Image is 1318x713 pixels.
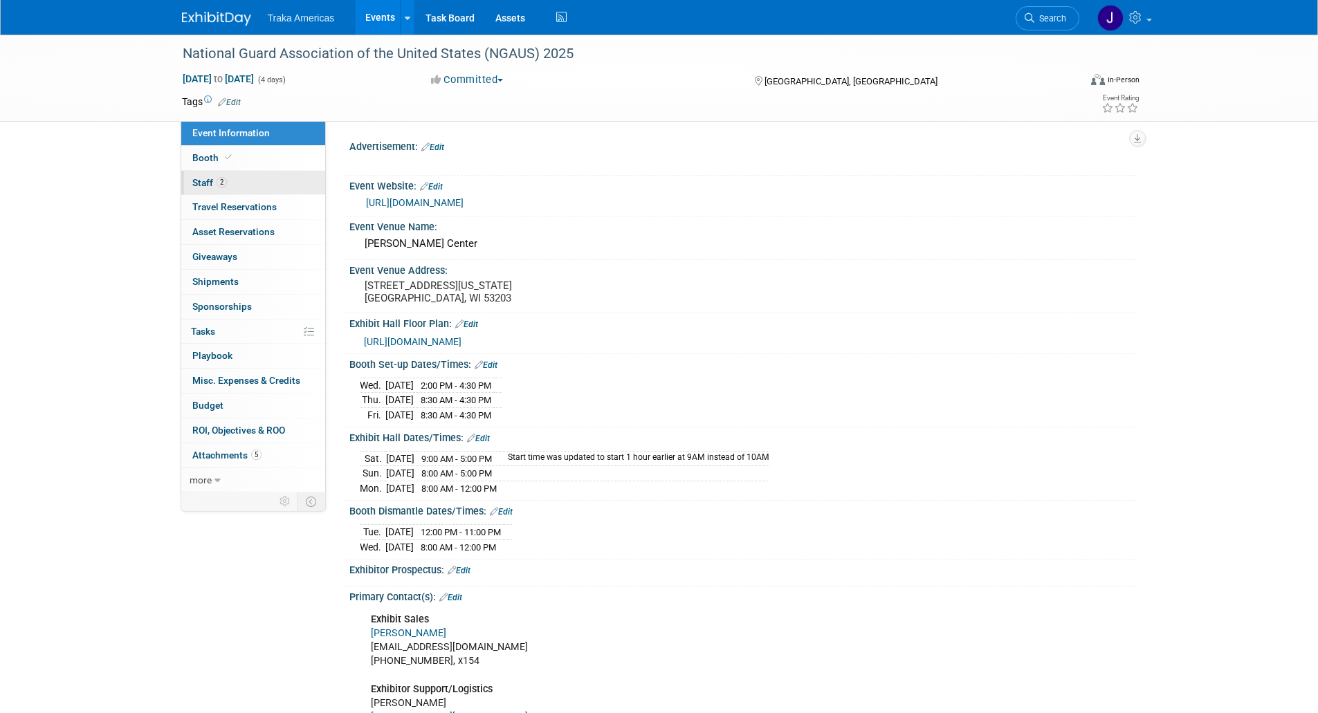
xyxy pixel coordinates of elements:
[421,395,491,405] span: 8:30 AM - 4:30 PM
[349,427,1137,445] div: Exhibit Hall Dates/Times:
[349,176,1137,194] div: Event Website:
[181,443,325,467] a: Attachments5
[192,201,277,212] span: Travel Reservations
[360,451,386,466] td: Sat.
[257,75,286,84] span: (4 days)
[421,483,497,494] span: 8:00 AM - 12:00 PM
[360,466,386,481] td: Sun.
[1107,75,1139,85] div: In-Person
[1101,95,1139,102] div: Event Rating
[439,593,462,602] a: Edit
[181,393,325,418] a: Budget
[420,182,443,192] a: Edit
[349,313,1137,331] div: Exhibit Hall Floor Plan:
[1091,74,1105,85] img: Format-Inperson.png
[182,73,255,85] span: [DATE] [DATE]
[192,450,262,461] span: Attachments
[192,276,239,287] span: Shipments
[385,378,414,393] td: [DATE]
[385,393,414,408] td: [DATE]
[386,451,414,466] td: [DATE]
[181,270,325,294] a: Shipments
[475,360,497,370] a: Edit
[455,320,478,329] a: Edit
[421,542,496,553] span: 8:00 AM - 12:00 PM
[218,98,241,107] a: Edit
[192,251,237,262] span: Giveaways
[765,76,937,86] span: [GEOGRAPHIC_DATA], [GEOGRAPHIC_DATA]
[385,407,414,422] td: [DATE]
[192,127,270,138] span: Event Information
[421,454,492,464] span: 9:00 AM - 5:00 PM
[273,492,298,510] td: Personalize Event Tab Strip
[349,354,1137,372] div: Booth Set-up Dates/Times:
[371,627,446,639] a: [PERSON_NAME]
[349,260,1137,277] div: Event Venue Address:
[448,566,470,575] a: Edit
[349,216,1137,234] div: Event Venue Name:
[251,450,262,460] span: 5
[371,613,429,625] b: Exhibit Sales
[181,295,325,319] a: Sponsorships
[181,220,325,244] a: Asset Reservations
[349,559,1137,577] div: Exhibitor Prospectus:
[1016,6,1079,30] a: Search
[181,171,325,195] a: Staff2
[181,146,325,170] a: Booth
[500,451,769,466] td: Start time was updated to start 1 hour earlier at 9AM instead of 10AM
[360,539,385,554] td: Wed.
[365,279,662,304] pre: [STREET_ADDRESS][US_STATE] [GEOGRAPHIC_DATA], WI 53203
[297,492,325,510] td: Toggle Event Tabs
[182,95,241,109] td: Tags
[191,326,215,337] span: Tasks
[426,73,509,87] button: Committed
[181,418,325,443] a: ROI, Objectives & ROO
[360,393,385,408] td: Thu.
[385,524,414,539] td: [DATE]
[360,407,385,422] td: Fri.
[181,195,325,219] a: Travel Reservations
[467,434,490,443] a: Edit
[192,425,285,436] span: ROI, Objectives & ROO
[181,245,325,269] a: Giveaways
[178,41,1059,66] div: National Guard Association of the United States (NGAUS) 2025
[998,72,1140,93] div: Event Format
[349,136,1137,154] div: Advertisement:
[212,73,225,84] span: to
[192,400,223,411] span: Budget
[366,197,464,208] a: [URL][DOMAIN_NAME]
[360,524,385,539] td: Tue.
[360,481,386,495] td: Mon.
[421,410,491,420] span: 8:30 AM - 4:30 PM
[385,539,414,554] td: [DATE]
[386,481,414,495] td: [DATE]
[1034,13,1066,24] span: Search
[181,369,325,393] a: Misc. Expenses & Credits
[490,507,513,517] a: Edit
[421,468,492,479] span: 8:00 AM - 5:00 PM
[349,501,1137,519] div: Booth Dismantle Dates/Times:
[192,350,232,361] span: Playbook
[192,152,235,163] span: Booth
[371,683,493,695] b: Exhibitor Support/Logistics
[182,12,251,26] img: ExhibitDay
[349,586,1137,604] div: Primary Contact(s):
[421,380,491,391] span: 2:00 PM - 4:30 PM
[1097,5,1124,31] img: Jamie Saenz
[360,233,1126,254] div: [PERSON_NAME] Center
[192,177,227,188] span: Staff
[217,177,227,187] span: 2
[421,527,501,537] span: 12:00 PM - 11:00 PM
[181,320,325,344] a: Tasks
[192,375,300,386] span: Misc. Expenses & Credits
[181,468,325,492] a: more
[360,378,385,393] td: Wed.
[181,121,325,145] a: Event Information
[225,154,232,161] i: Booth reservation complete
[386,466,414,481] td: [DATE]
[364,336,461,347] a: [URL][DOMAIN_NAME]
[268,12,335,24] span: Traka Americas
[190,474,212,485] span: more
[192,301,252,312] span: Sponsorships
